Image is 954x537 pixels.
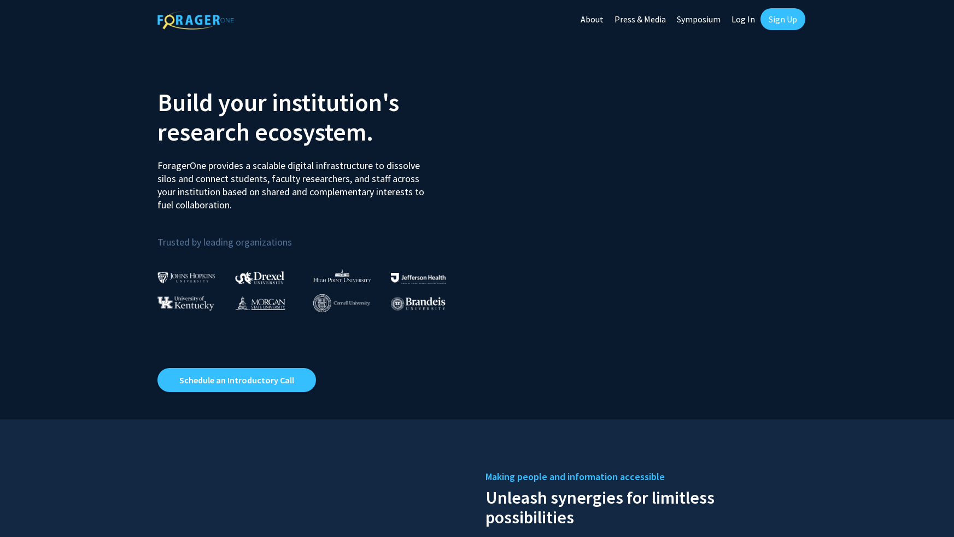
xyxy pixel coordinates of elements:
p: Trusted by leading organizations [157,220,469,250]
img: Morgan State University [235,296,285,310]
h2: Build your institution's research ecosystem. [157,87,469,147]
h5: Making people and information accessible [485,469,797,485]
img: Thomas Jefferson University [391,273,446,283]
p: ForagerOne provides a scalable digital infrastructure to dissolve silos and connect students, fac... [157,151,432,212]
a: Opens in a new tab [157,368,316,392]
img: Drexel University [235,271,284,284]
img: Johns Hopkins University [157,272,215,283]
a: Sign Up [760,8,805,30]
img: University of Kentucky [157,296,214,311]
img: Brandeis University [391,297,446,311]
img: High Point University [313,269,371,282]
h2: Unleash synergies for limitless possibilities [485,485,797,527]
img: ForagerOne Logo [157,10,234,30]
img: Cornell University [313,294,370,312]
